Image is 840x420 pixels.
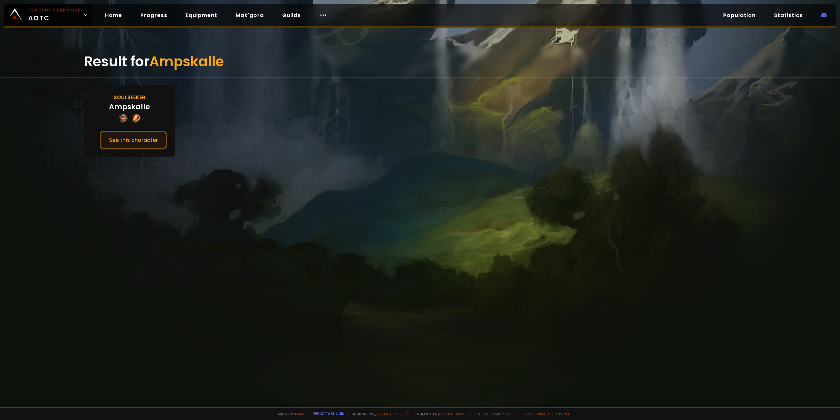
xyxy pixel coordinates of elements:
[149,52,224,71] span: Ampskalle
[552,411,570,416] a: Consent
[180,9,222,22] a: Equipment
[4,4,92,26] a: Classic HardcoreAOTC
[521,411,533,416] a: Terms
[135,9,173,22] a: Progress
[438,411,467,416] a: [DOMAIN_NAME]
[84,46,756,77] div: Result for
[376,411,409,416] a: Buy me a coffee
[347,411,409,416] span: Support me,
[114,93,145,101] div: Soulseeker
[274,411,304,416] span: Made by
[28,7,81,13] small: Classic Hardcore
[28,7,81,23] span: AOTC
[109,101,150,112] div: Ampskalle
[718,9,761,22] a: Population
[100,131,167,149] button: See this character
[294,411,304,416] a: a fan
[277,9,306,22] a: Guilds
[230,9,269,22] a: Mak'gora
[471,411,510,416] span: v. d752d5 - production
[769,9,808,22] a: Statistics
[413,411,467,416] span: Checkout
[100,9,127,22] a: Home
[535,411,550,416] a: Privacy
[313,411,338,416] a: Report a bug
